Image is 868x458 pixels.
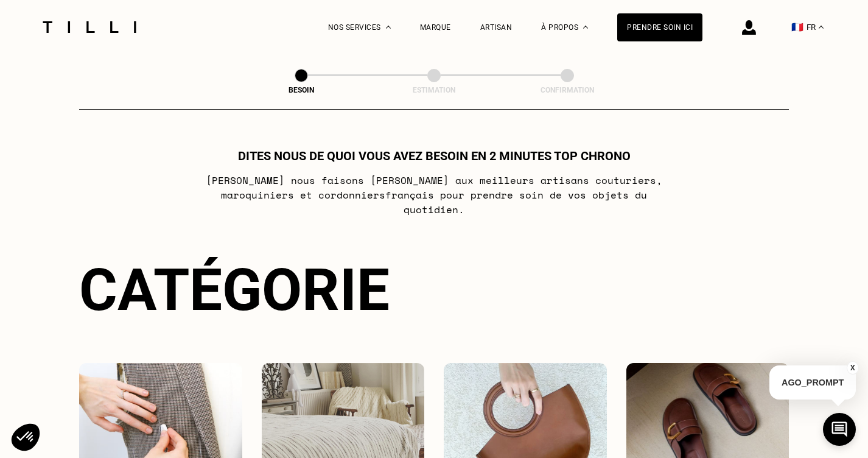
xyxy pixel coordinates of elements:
div: Estimation [373,86,495,94]
img: Menu déroulant [386,26,391,29]
p: AGO_PROMPT [769,365,856,400]
img: Menu déroulant à propos [583,26,588,29]
h1: Dites nous de quoi vous avez besoin en 2 minutes top chrono [238,149,631,163]
a: Marque [420,23,451,32]
span: 🇫🇷 [791,21,803,33]
div: Catégorie [79,256,789,324]
img: icône connexion [742,20,756,35]
div: Confirmation [506,86,628,94]
a: Prendre soin ici [617,13,702,41]
img: Logo du service de couturière Tilli [38,21,141,33]
a: Artisan [480,23,513,32]
div: Besoin [240,86,362,94]
img: menu déroulant [819,26,824,29]
p: [PERSON_NAME] nous faisons [PERSON_NAME] aux meilleurs artisans couturiers , maroquiniers et cord... [193,173,676,217]
button: X [847,361,859,375]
